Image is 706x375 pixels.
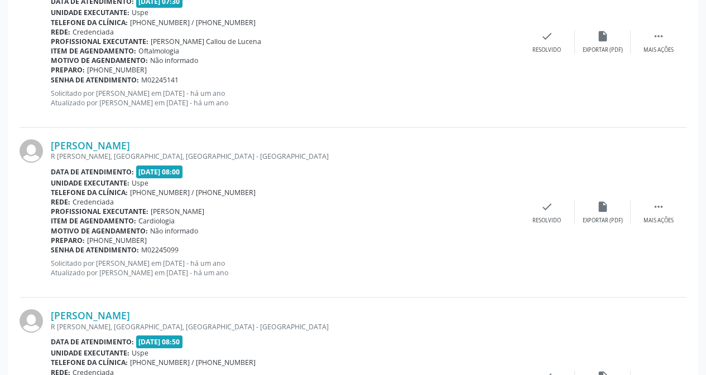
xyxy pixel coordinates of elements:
[130,358,256,367] span: [PHONE_NUMBER] / [PHONE_NUMBER]
[51,226,148,236] b: Motivo de agendamento:
[51,207,148,216] b: Profissional executante:
[141,75,179,85] span: M02245141
[138,46,179,56] span: Oftalmologia
[51,46,136,56] b: Item de agendamento:
[51,348,129,358] b: Unidade executante:
[643,217,674,225] div: Mais ações
[532,46,561,54] div: Resolvido
[541,201,553,213] i: check
[51,27,70,37] b: Rede:
[73,197,114,207] span: Credenciada
[130,18,256,27] span: [PHONE_NUMBER] / [PHONE_NUMBER]
[643,46,674,54] div: Mais ações
[51,216,136,226] b: Item de agendamento:
[51,188,128,197] b: Telefone da clínica:
[132,8,148,17] span: Uspe
[20,309,43,333] img: img
[51,152,519,161] div: R [PERSON_NAME], [GEOGRAPHIC_DATA], [GEOGRAPHIC_DATA] - [GEOGRAPHIC_DATA]
[583,217,623,225] div: Exportar (PDF)
[51,56,148,65] b: Motivo de agendamento:
[532,217,561,225] div: Resolvido
[20,139,43,163] img: img
[73,27,114,37] span: Credenciada
[652,30,665,42] i: 
[51,245,139,255] b: Senha de atendimento:
[136,335,183,348] span: [DATE] 08:50
[597,30,609,42] i: insert_drive_file
[51,236,85,245] b: Preparo:
[51,8,129,17] b: Unidade executante:
[130,188,256,197] span: [PHONE_NUMBER] / [PHONE_NUMBER]
[132,178,148,188] span: Uspe
[51,309,130,322] a: [PERSON_NAME]
[87,236,147,245] span: [PHONE_NUMBER]
[51,37,148,46] b: Profissional executante:
[51,167,134,177] b: Data de atendimento:
[51,139,130,152] a: [PERSON_NAME]
[151,37,261,46] span: [PERSON_NAME] Callou de Lucena
[51,18,128,27] b: Telefone da clínica:
[150,56,198,65] span: Não informado
[541,30,553,42] i: check
[51,89,519,108] p: Solicitado por [PERSON_NAME] em [DATE] - há um ano Atualizado por [PERSON_NAME] em [DATE] - há um...
[141,245,179,255] span: M02245099
[583,46,623,54] div: Exportar (PDF)
[136,165,183,178] span: [DATE] 08:00
[51,358,128,367] b: Telefone da clínica:
[51,322,519,332] div: R [PERSON_NAME], [GEOGRAPHIC_DATA], [GEOGRAPHIC_DATA] - [GEOGRAPHIC_DATA]
[132,348,148,358] span: Uspe
[151,207,204,216] span: [PERSON_NAME]
[138,216,175,226] span: Cardiologia
[597,201,609,213] i: insert_drive_file
[51,65,85,75] b: Preparo:
[51,178,129,188] b: Unidade executante:
[150,226,198,236] span: Não informado
[51,259,519,277] p: Solicitado por [PERSON_NAME] em [DATE] - há um ano Atualizado por [PERSON_NAME] em [DATE] - há um...
[51,75,139,85] b: Senha de atendimento:
[51,197,70,207] b: Rede:
[51,337,134,347] b: Data de atendimento:
[652,201,665,213] i: 
[87,65,147,75] span: [PHONE_NUMBER]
